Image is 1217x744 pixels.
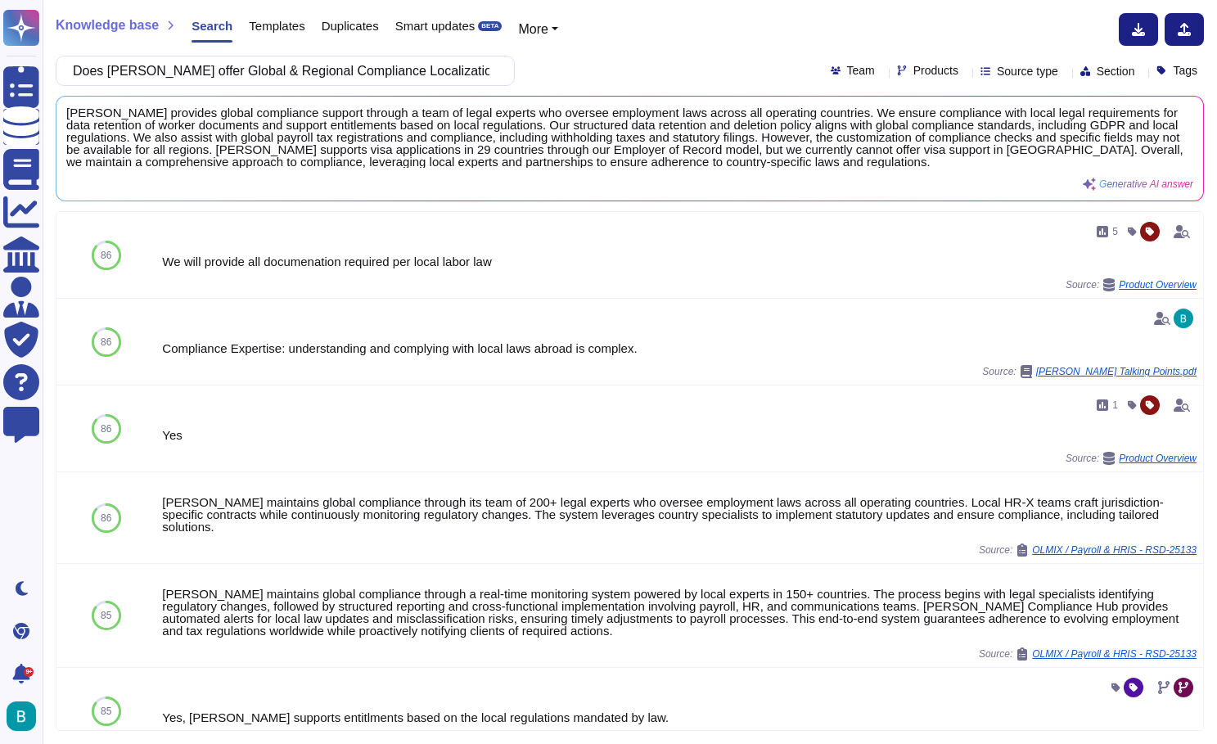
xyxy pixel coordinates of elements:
[101,611,111,620] span: 85
[162,342,1197,354] div: Compliance Expertise: understanding and complying with local laws abroad is complex.
[1119,453,1197,463] span: Product Overview
[24,667,34,677] div: 9+
[3,698,47,734] button: user
[249,20,304,32] span: Templates
[101,424,111,434] span: 86
[913,65,958,76] span: Products
[1119,280,1197,290] span: Product Overview
[162,255,1197,268] div: We will provide all documenation required per local labor law
[478,21,502,31] div: BETA
[1066,452,1197,465] span: Source:
[56,19,159,32] span: Knowledge base
[518,20,558,39] button: More
[979,647,1197,661] span: Source:
[982,365,1197,378] span: Source:
[518,22,548,36] span: More
[101,250,111,260] span: 86
[395,20,476,32] span: Smart updates
[101,706,111,716] span: 85
[66,106,1193,168] span: [PERSON_NAME] provides global compliance support through a team of legal experts who oversee empl...
[1032,649,1197,659] span: OLMIX / Payroll & HRIS - RSD-25133
[1032,545,1197,555] span: OLMIX / Payroll & HRIS - RSD-25133
[162,496,1197,533] div: [PERSON_NAME] maintains global compliance through its team of 200+ legal experts who oversee empl...
[65,56,498,85] input: Search a question or template...
[1173,65,1197,76] span: Tags
[7,701,36,731] img: user
[192,20,232,32] span: Search
[1174,309,1193,328] img: user
[1097,65,1135,77] span: Section
[1099,179,1193,189] span: Generative AI answer
[101,513,111,523] span: 86
[162,429,1197,441] div: Yes
[997,65,1058,77] span: Source type
[1112,227,1118,237] span: 5
[1112,400,1118,410] span: 1
[322,20,379,32] span: Duplicates
[979,543,1197,557] span: Source:
[847,65,875,76] span: Team
[1066,278,1197,291] span: Source:
[1036,367,1197,377] span: [PERSON_NAME] Talking Points.pdf
[101,337,111,347] span: 86
[162,588,1197,637] div: [PERSON_NAME] maintains global compliance through a real-time monitoring system powered by local ...
[162,711,1197,724] div: Yes, [PERSON_NAME] supports entitlments based on the local regulations mandated by law.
